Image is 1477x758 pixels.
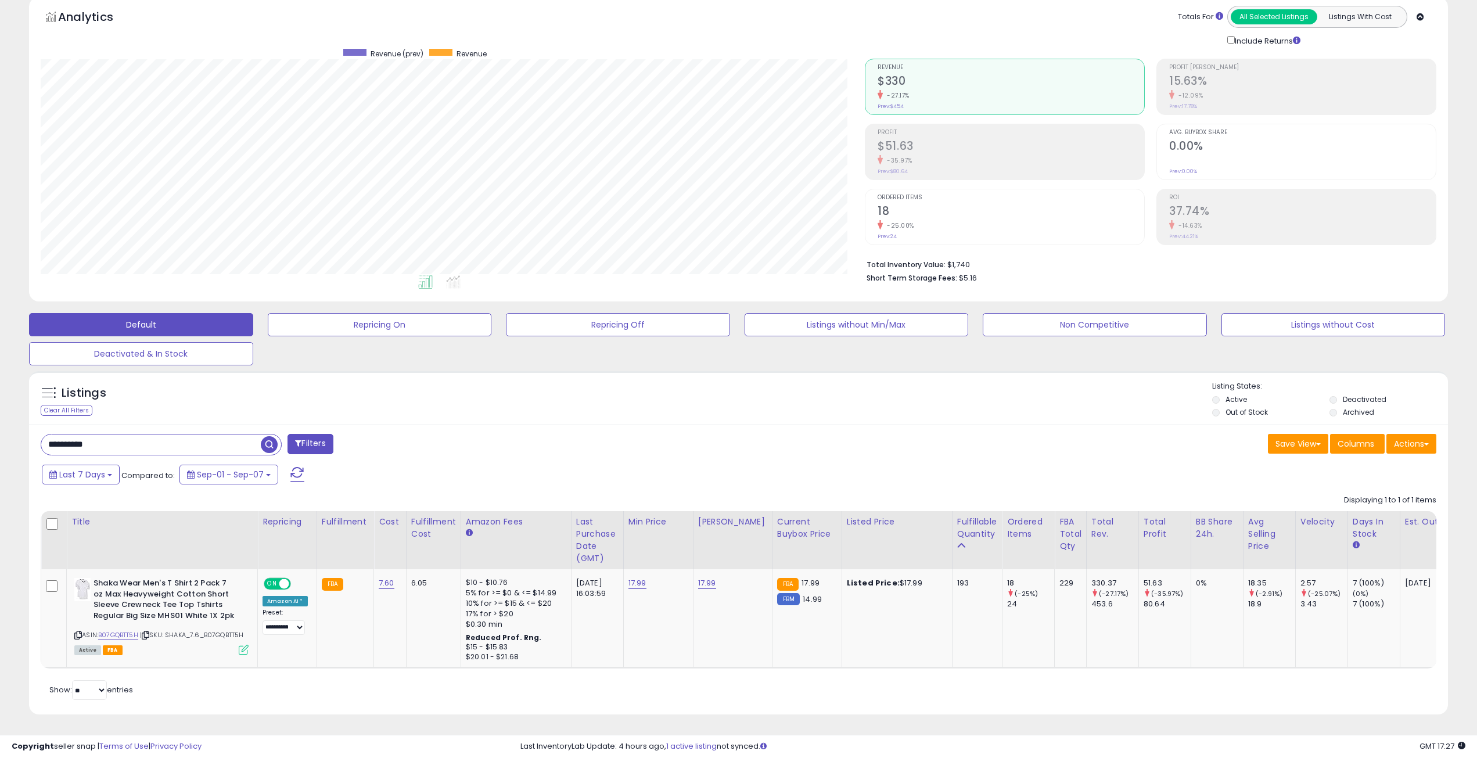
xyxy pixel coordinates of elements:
[265,579,279,589] span: ON
[1015,589,1038,598] small: (-25%)
[1091,578,1138,588] div: 330.37
[1212,381,1448,392] p: Listing States:
[959,272,977,283] span: $5.16
[883,91,910,100] small: -27.17%
[878,195,1144,201] span: Ordered Items
[867,257,1428,271] li: $1,740
[1196,578,1234,588] div: 0%
[121,470,175,481] span: Compared to:
[150,741,202,752] a: Privacy Policy
[94,578,235,624] b: Shaka Wear Men's T Shirt 2 Pack 7 oz Max Heavyweight Cotton Short Sleeve Crewneck Tee Top Tshirts...
[41,405,92,416] div: Clear All Filters
[777,593,800,605] small: FBM
[1300,516,1343,528] div: Velocity
[777,516,837,540] div: Current Buybox Price
[1174,221,1202,230] small: -14.63%
[29,342,253,365] button: Deactivated & In Stock
[371,49,423,59] span: Revenue (prev)
[1007,516,1050,540] div: Ordered Items
[867,273,957,283] b: Short Term Storage Fees:
[1248,516,1291,552] div: Avg Selling Price
[878,139,1144,155] h2: $51.63
[847,578,943,588] div: $17.99
[466,609,562,619] div: 17% for > $20
[74,578,249,653] div: ASIN:
[288,434,333,454] button: Filters
[263,596,308,606] div: Amazon AI *
[411,578,452,588] div: 6.05
[466,516,566,528] div: Amazon Fees
[878,130,1144,136] span: Profit
[197,469,264,480] span: Sep-01 - Sep-07
[379,577,394,589] a: 7.60
[71,516,253,528] div: Title
[1174,91,1203,100] small: -12.09%
[1169,64,1436,71] span: Profit [PERSON_NAME]
[576,516,619,565] div: Last Purchase Date (GMT)
[777,578,799,591] small: FBA
[1169,74,1436,90] h2: 15.63%
[628,577,646,589] a: 17.99
[1300,599,1347,609] div: 3.43
[1317,9,1403,24] button: Listings With Cost
[62,385,106,401] h5: Listings
[98,630,138,640] a: B07GQBTT5H
[1196,516,1238,540] div: BB Share 24h.
[1169,168,1197,175] small: Prev: 0.00%
[411,516,456,540] div: Fulfillment Cost
[878,204,1144,220] h2: 18
[1353,540,1360,551] small: Days In Stock.
[847,577,900,588] b: Listed Price:
[1169,233,1198,240] small: Prev: 44.21%
[1169,195,1436,201] span: ROI
[1226,394,1247,404] label: Active
[883,156,912,165] small: -35.97%
[698,577,716,589] a: 17.99
[1353,516,1395,540] div: Days In Stock
[322,516,369,528] div: Fulfillment
[1151,589,1183,598] small: (-35.97%)
[74,578,91,601] img: 31VdNLKATEL._SL40_.jpg
[457,49,487,59] span: Revenue
[1007,599,1054,609] div: 24
[1338,438,1374,450] span: Columns
[1386,434,1436,454] button: Actions
[878,103,904,110] small: Prev: $454
[803,594,822,605] span: 14.99
[74,645,101,655] span: All listings currently available for purchase on Amazon
[1268,434,1328,454] button: Save View
[878,74,1144,90] h2: $330
[1099,589,1129,598] small: (-27.17%)
[1091,516,1134,540] div: Total Rev.
[1256,589,1282,598] small: (-2.91%)
[1231,9,1317,24] button: All Selected Listings
[263,609,308,635] div: Preset:
[29,313,253,336] button: Default
[1169,139,1436,155] h2: 0.00%
[983,313,1207,336] button: Non Competitive
[878,168,908,175] small: Prev: $80.64
[103,645,123,655] span: FBA
[42,465,120,484] button: Last 7 Days
[466,642,562,652] div: $15 - $15.83
[745,313,969,336] button: Listings without Min/Max
[1007,578,1054,588] div: 18
[1091,599,1138,609] div: 453.6
[878,233,897,240] small: Prev: 24
[1169,103,1197,110] small: Prev: 17.78%
[466,652,562,662] div: $20.01 - $21.68
[140,630,244,640] span: | SKU: SHAKA_7.6_B07GQBTT5H
[1353,589,1369,598] small: (0%)
[1219,34,1314,47] div: Include Returns
[379,516,401,528] div: Cost
[263,516,312,528] div: Repricing
[1419,741,1465,752] span: 2025-09-15 17:27 GMT
[1169,204,1436,220] h2: 37.74%
[1343,394,1386,404] label: Deactivated
[1178,12,1223,23] div: Totals For
[576,578,614,599] div: [DATE] 16:03:59
[179,465,278,484] button: Sep-01 - Sep-07
[1330,434,1385,454] button: Columns
[520,741,1465,752] div: Last InventoryLab Update: 4 hours ago, not synced.
[466,633,542,642] b: Reduced Prof. Rng.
